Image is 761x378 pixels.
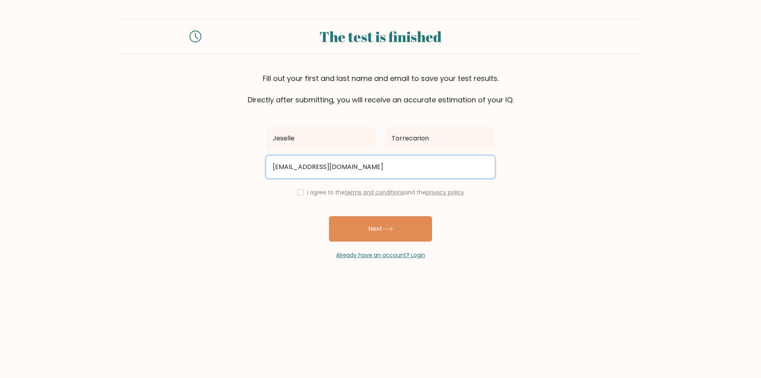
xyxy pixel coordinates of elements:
input: Email [266,156,495,178]
div: Fill out your first and last name and email to save your test results. Directly after submitting,... [119,73,642,105]
button: Next [329,216,432,242]
input: First name [266,127,376,150]
a: privacy policy [426,188,464,196]
input: Last name [385,127,495,150]
div: The test is finished [211,26,550,47]
label: I agree to the and the [307,188,464,196]
a: Already have an account? Login [336,251,425,259]
a: terms and conditions [345,188,404,196]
